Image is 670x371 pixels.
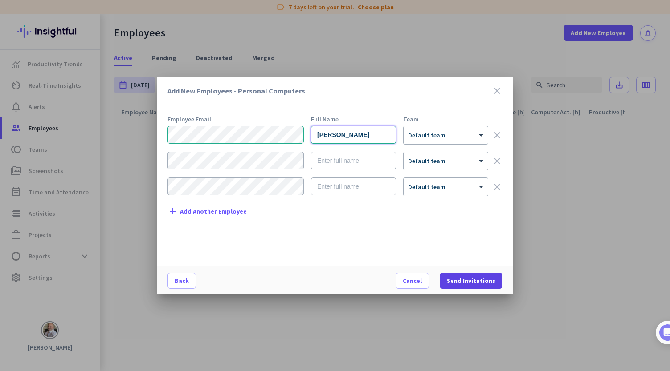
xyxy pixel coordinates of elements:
div: Team [403,116,488,122]
button: Send Invitations [440,273,502,289]
span: Cancel [403,276,422,285]
span: Send Invitations [447,276,495,285]
i: clear [492,156,502,166]
i: clear [492,181,502,192]
input: Enter full name [311,177,396,195]
i: add [167,206,178,217]
i: clear [492,130,502,141]
button: Cancel [396,273,429,289]
div: Full Name [311,116,396,122]
h3: Add New Employees - Personal Computers [167,87,492,94]
div: Employee Email [167,116,304,122]
span: Add Another Employee [180,208,247,215]
button: Back [167,273,196,289]
i: close [492,85,502,96]
span: Back [175,276,189,285]
input: Enter full name [311,126,396,144]
input: Enter full name [311,152,396,169]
